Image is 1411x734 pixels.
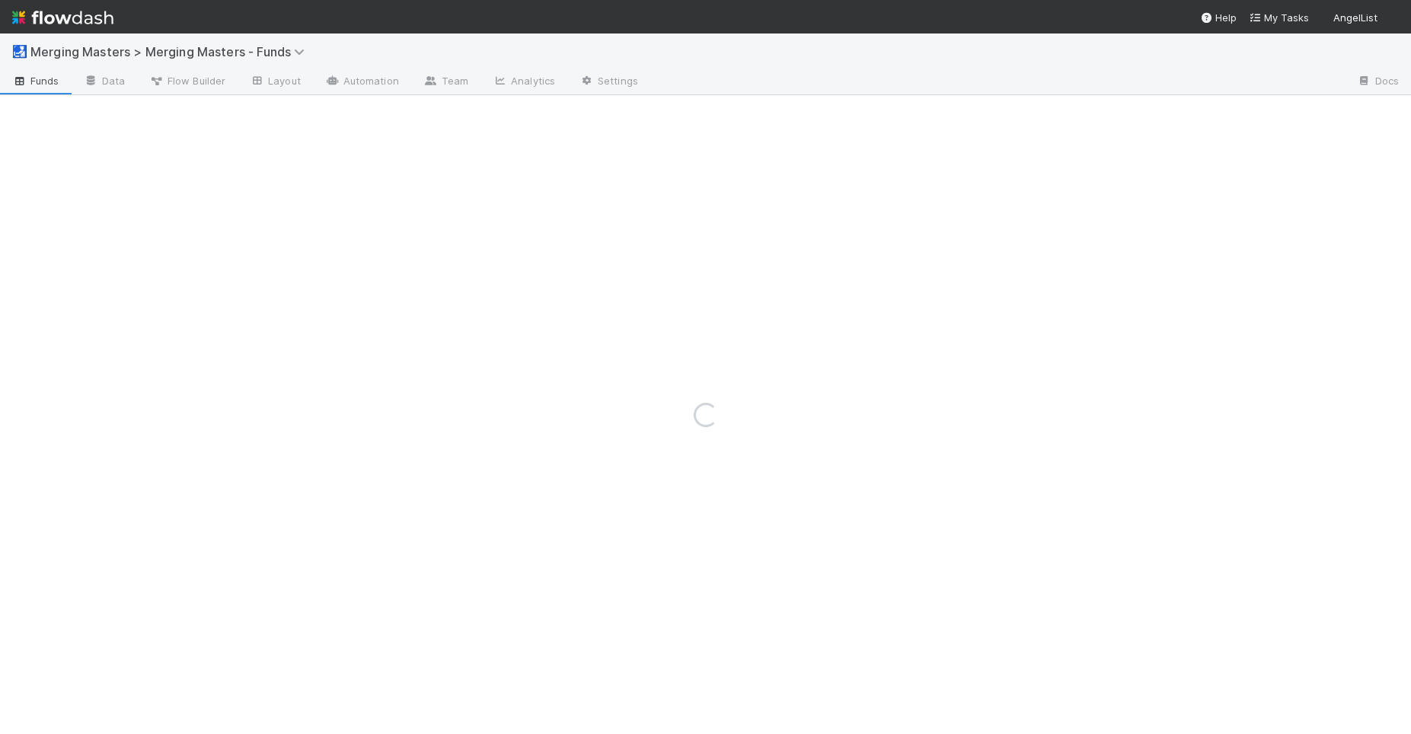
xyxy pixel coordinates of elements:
[30,44,312,59] span: Merging Masters > Merging Masters - Funds
[12,45,27,58] span: 🛃
[411,70,480,94] a: Team
[238,70,313,94] a: Layout
[72,70,137,94] a: Data
[480,70,567,94] a: Analytics
[1249,10,1309,25] a: My Tasks
[1249,11,1309,24] span: My Tasks
[1384,11,1399,26] img: avatar_1d14498f-6309-4f08-8780-588779e5ce37.png
[12,73,59,88] span: Funds
[12,5,113,30] img: logo-inverted-e16ddd16eac7371096b0.svg
[1200,10,1237,25] div: Help
[137,70,238,94] a: Flow Builder
[313,70,411,94] a: Automation
[1345,70,1411,94] a: Docs
[567,70,650,94] a: Settings
[1333,11,1377,24] span: AngelList
[149,73,225,88] span: Flow Builder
